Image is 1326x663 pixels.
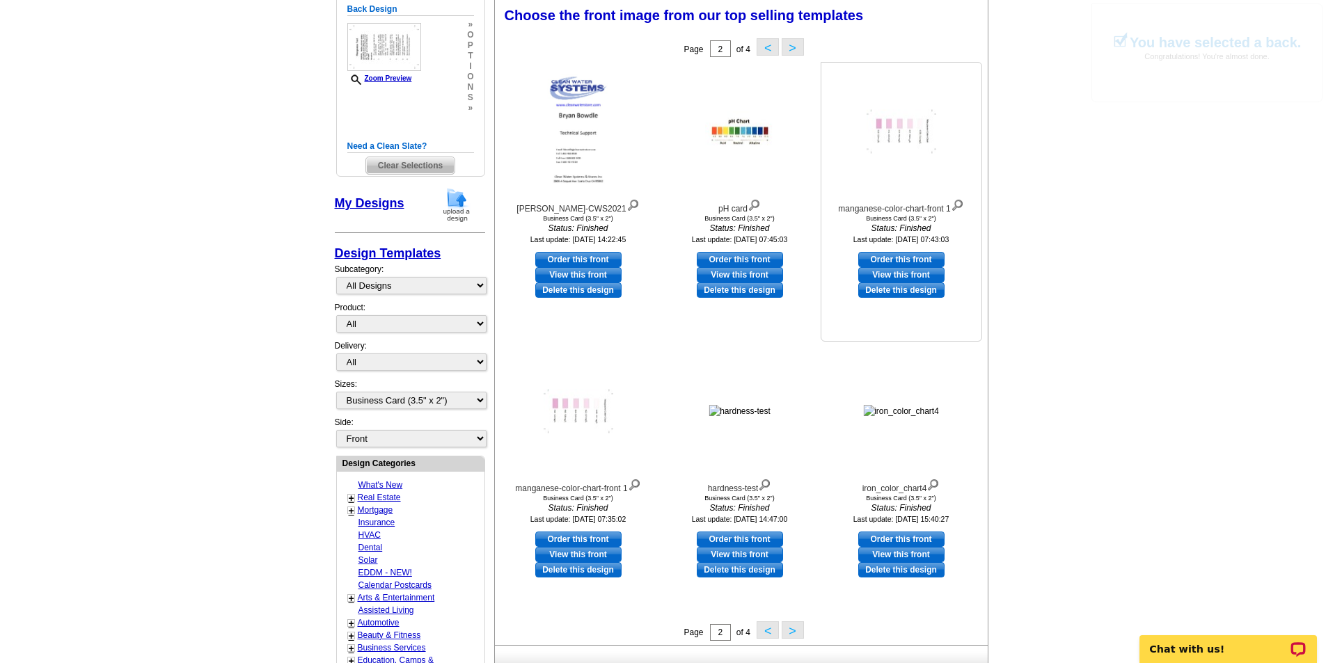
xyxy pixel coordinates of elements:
div: Side: [335,416,485,449]
div: Design Categories [337,456,484,470]
div: Subcategory: [335,263,485,301]
button: > [782,38,804,56]
a: View this front [697,547,783,562]
img: manganese-color-chart-front 1 [544,390,613,433]
i: Status: Finished [825,222,978,234]
img: view design details [951,196,964,211]
span: of 4 [736,628,750,637]
a: + [349,630,354,641]
a: Delete this design [858,562,945,577]
div: Business Card (3.5" x 2") [663,495,816,502]
img: view design details [748,196,761,211]
small: Last update: [DATE] 14:22:45 [530,235,626,243]
div: Business Card (3.5" x 2") [825,215,978,222]
span: Congratulations! You're almost done. [1144,38,1269,61]
iframe: LiveChat chat widget [1130,619,1326,663]
small: Last update: [DATE] 07:45:03 [692,235,788,243]
a: Real Estate [358,493,401,502]
div: Business Card (3.5" x 2") [502,495,655,502]
a: use this design [697,252,783,267]
a: use this design [858,252,945,267]
i: Status: Finished [502,502,655,514]
i: Status: Finished [663,222,816,234]
div: Business Card (3.5" x 2") [825,495,978,502]
span: p [467,40,473,51]
a: Delete this design [858,282,945,298]
a: Delete this design [697,282,783,298]
a: View this front [858,547,945,562]
img: hardness-test [709,405,771,417]
span: t [467,51,473,61]
a: Delete this design [535,282,622,298]
a: + [349,505,354,516]
div: Business Card (3.5" x 2") [502,215,655,222]
span: o [467,30,473,40]
a: use this design [858,532,945,547]
a: Zoom Preview [347,74,412,82]
a: Insurance [358,518,395,527]
img: pH card [705,112,775,152]
div: Business Card (3.5" x 2") [663,215,816,222]
button: > [782,621,804,639]
a: use this design [535,532,622,547]
div: Sizes: [335,378,485,416]
a: View this front [858,267,945,282]
a: Business Services [358,643,426,653]
img: iron_color_chart4 [863,405,939,417]
img: view design details [628,476,641,491]
a: EDDM - NEW! [358,568,412,577]
img: view design details [926,476,940,491]
button: < [757,621,779,639]
span: of 4 [736,45,750,54]
img: manganese-color-chart-front 1 [867,110,936,154]
i: Status: Finished [663,502,816,514]
span: Choose the front image from our top selling templates [505,8,864,23]
h5: Back Design [347,3,474,16]
a: View this front [535,267,622,282]
div: hardness-test [663,476,816,495]
img: small-thumb.jpg [347,23,421,71]
img: view design details [758,476,771,491]
img: check_mark.png [1113,32,1128,47]
a: use this design [697,532,783,547]
div: [PERSON_NAME]-CWS2021 [502,196,655,215]
a: + [349,493,354,504]
span: s [467,93,473,103]
div: Product: [335,301,485,340]
div: iron_color_chart4 [825,476,978,495]
i: Status: Finished [502,222,655,234]
a: use this design [535,252,622,267]
span: Page [684,45,703,54]
div: pH card [663,196,816,215]
span: Clear Selections [366,157,455,174]
small: Last update: [DATE] 15:40:27 [853,515,949,523]
span: » [467,103,473,113]
a: Dental [358,543,383,552]
div: manganese-color-chart-front 1 [502,476,655,495]
a: HVAC [358,530,381,540]
a: Assisted Living [358,605,414,615]
a: Delete this design [535,562,622,577]
a: View this front [535,547,622,562]
a: Automotive [358,618,400,628]
a: Arts & Entertainment [358,593,435,602]
span: » [467,19,473,30]
img: view design details [626,196,640,211]
h5: Need a Clean Slate? [347,140,474,153]
a: What's New [358,480,403,490]
a: My Designs [335,196,404,210]
span: n [467,82,473,93]
a: Beauty & Fitness [358,630,421,640]
span: i [467,61,473,72]
h1: You have selected a back. [1130,35,1301,50]
a: + [349,618,354,629]
span: Page [684,628,703,637]
a: + [349,593,354,604]
a: Design Templates [335,246,441,260]
div: Delivery: [335,340,485,378]
a: Calendar Postcards [358,580,432,590]
a: Delete this design [697,562,783,577]
small: Last update: [DATE] 07:43:03 [853,235,949,243]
